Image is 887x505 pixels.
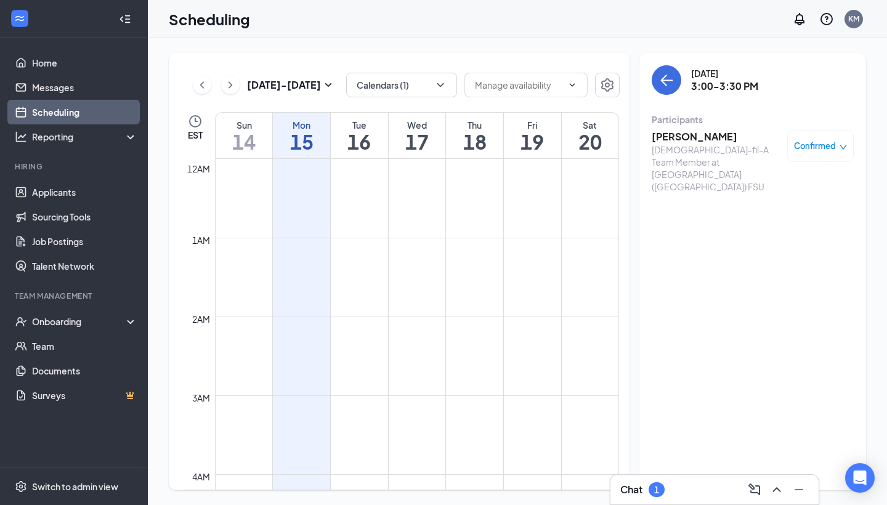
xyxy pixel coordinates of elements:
[15,291,135,301] div: Team Management
[567,80,577,90] svg: ChevronDown
[600,78,615,92] svg: Settings
[794,140,836,152] span: Confirmed
[224,78,237,92] svg: ChevronRight
[216,131,272,152] h1: 14
[562,119,618,131] div: Sat
[32,229,137,254] a: Job Postings
[32,254,137,278] a: Talent Network
[562,113,618,158] a: September 20, 2025
[169,9,250,30] h1: Scheduling
[331,131,388,152] h1: 16
[32,358,137,383] a: Documents
[789,480,809,499] button: Minimize
[188,114,203,129] svg: Clock
[32,383,137,408] a: SurveysCrown
[434,79,447,91] svg: ChevronDown
[247,78,321,92] h3: [DATE] - [DATE]
[504,131,561,152] h1: 19
[32,50,137,75] a: Home
[273,113,330,158] a: September 15, 2025
[32,131,138,143] div: Reporting
[767,480,787,499] button: ChevronUp
[196,78,208,92] svg: ChevronLeft
[273,131,330,152] h1: 15
[446,113,503,158] a: September 18, 2025
[819,12,834,26] svg: QuestionInfo
[32,204,137,229] a: Sourcing Tools
[321,78,336,92] svg: SmallChevronDown
[216,113,272,158] a: September 14, 2025
[504,119,561,131] div: Fri
[185,162,213,176] div: 12am
[15,315,27,328] svg: UserCheck
[792,482,806,497] svg: Minimize
[848,14,859,24] div: KM
[475,78,562,92] input: Manage availability
[32,75,137,100] a: Messages
[389,131,446,152] h1: 17
[747,482,762,497] svg: ComposeMessage
[652,143,781,193] div: [DEMOGRAPHIC_DATA]-fil-A Team Member at [GEOGRAPHIC_DATA] ([GEOGRAPHIC_DATA]) FSU
[346,73,457,97] button: Calendars (1)ChevronDown
[839,143,848,151] span: down
[595,73,620,97] button: Settings
[652,113,854,126] div: Participants
[216,119,272,131] div: Sun
[446,131,503,152] h1: 18
[15,131,27,143] svg: Analysis
[190,233,213,247] div: 1am
[32,334,137,358] a: Team
[562,131,618,152] h1: 20
[15,480,27,493] svg: Settings
[221,76,240,94] button: ChevronRight
[32,100,137,124] a: Scheduling
[654,485,659,495] div: 1
[331,119,388,131] div: Tue
[691,79,758,93] h3: 3:00-3:30 PM
[446,119,503,131] div: Thu
[691,67,758,79] div: [DATE]
[190,391,213,405] div: 3am
[32,315,127,328] div: Onboarding
[190,312,213,326] div: 2am
[845,463,875,493] div: Open Intercom Messenger
[659,73,674,87] svg: ArrowLeft
[193,76,211,94] button: ChevronLeft
[273,119,330,131] div: Mon
[15,161,135,172] div: Hiring
[190,470,213,483] div: 4am
[504,113,561,158] a: September 19, 2025
[769,482,784,497] svg: ChevronUp
[652,130,781,143] h3: [PERSON_NAME]
[792,12,807,26] svg: Notifications
[14,12,26,25] svg: WorkstreamLogo
[389,119,446,131] div: Wed
[620,483,642,496] h3: Chat
[652,65,681,95] button: back-button
[119,13,131,25] svg: Collapse
[32,180,137,204] a: Applicants
[389,113,446,158] a: September 17, 2025
[32,480,118,493] div: Switch to admin view
[331,113,388,158] a: September 16, 2025
[188,129,203,141] span: EST
[745,480,764,499] button: ComposeMessage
